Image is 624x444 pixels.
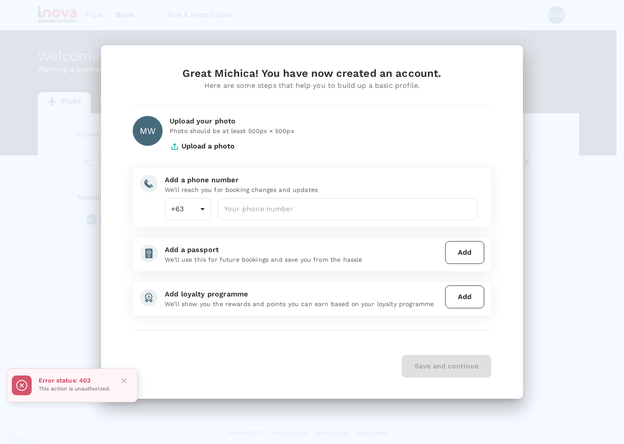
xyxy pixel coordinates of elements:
[133,80,491,91] div: Here are some steps that help you to build up a basic profile.
[170,126,491,135] p: Photo should be at least 500px × 500px
[140,175,158,192] img: add-phone-number
[445,285,484,308] button: Add
[165,300,442,308] p: We'll show you the rewards and points you can earn based on your loyalty programme
[39,376,110,385] p: Error status: 403
[165,175,477,185] div: Add a phone number
[39,385,110,393] p: This action is unauthorized.
[117,374,131,387] button: Close
[165,255,442,264] p: We'll use this for future bookings and save you from the hassle
[445,241,484,264] button: Add
[133,116,163,146] div: MW
[218,198,477,220] input: Your phone number
[140,289,158,307] img: add-loyalty
[171,205,184,213] span: +63
[165,289,442,300] div: Add loyalty programme
[165,198,211,220] div: +63
[140,245,158,262] img: add-passport
[170,135,235,157] button: Upload a photo
[170,116,491,126] div: Upload your photo
[165,245,442,255] div: Add a passport
[165,185,477,194] p: We'll reach you for booking changes and updates
[133,66,491,80] div: Great Michica! You have now created an account.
